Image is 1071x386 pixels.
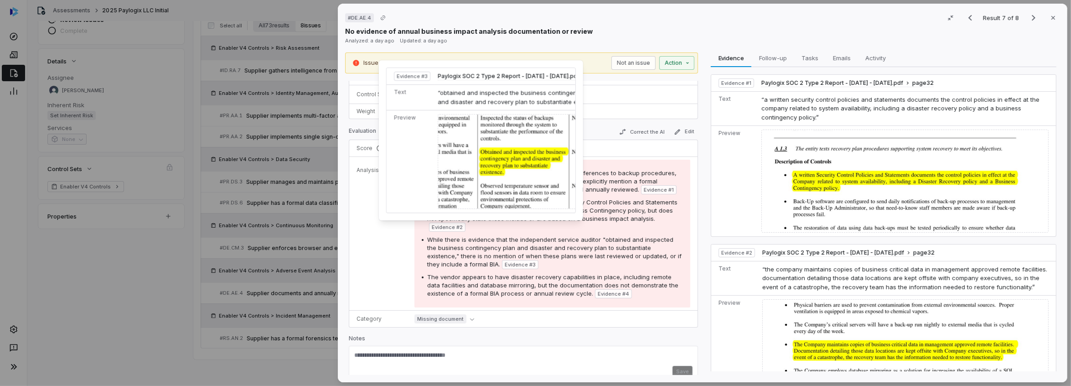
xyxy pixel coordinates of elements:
[598,290,629,297] span: Evidence # 4
[357,91,393,98] p: Control Set
[375,10,391,26] button: Copy link
[397,73,428,80] span: Evidence # 3
[611,56,656,70] button: Not an issue
[761,96,1040,121] span: “a written security control policies and statements documents the control policies in effect at t...
[357,108,393,115] p: Weight
[400,37,447,44] span: Updated: a day ago
[644,186,674,193] span: Evidence # 1
[348,14,371,21] span: # DE.AE.4
[961,12,979,23] button: Previous result
[387,110,434,213] td: Preview
[432,224,463,231] span: Evidence # 2
[357,167,379,174] p: Analysis
[438,89,605,105] span: “obtained and inspected the business contingency plan and disaster and recovery plan to substanti...
[711,91,758,126] td: Text
[427,236,682,268] span: While there is evidence that the independent service auditor "obtained and inspected the business...
[505,261,536,268] span: Evidence # 3
[345,37,394,44] span: Analyzed: a day ago
[659,56,694,70] button: Action
[363,58,397,68] p: Issue found
[414,314,466,323] span: Missing document
[711,126,758,236] td: Preview
[762,249,935,257] button: Paylogix SOC 2 Type 2 Report - [DATE] - [DATE].pdfpage32
[715,52,748,64] span: Evidence
[829,52,854,64] span: Emails
[357,145,400,152] p: Score
[762,249,904,256] span: Paylogix SOC 2 Type 2 Report - [DATE] - [DATE].pdf
[761,79,903,87] span: Paylogix SOC 2 Type 2 Report - [DATE] - [DATE].pdf
[983,13,1021,23] p: Result 7 of 8
[438,73,610,80] button: Paylogix SOC 2 Type 2 Report - [DATE] - [DATE].pdfpage72
[357,315,400,323] p: Category
[721,79,751,87] span: Evidence # 1
[862,52,890,64] span: Activity
[761,79,934,87] button: Paylogix SOC 2 Type 2 Report - [DATE] - [DATE].pdfpage32
[427,273,678,297] span: The vendor appears to have disaster recovery capabilities in place, including remote data facilit...
[761,130,1049,233] img: b3d17279f18543fc94b61a2dffb9d311_original.jpg_w1200.jpg
[616,126,668,137] button: Correct the AI
[762,266,1047,291] span: “the company maintains copies of business critical data in management approved remote facilities....
[711,261,759,296] td: Text
[387,85,434,110] td: Text
[670,126,698,137] button: Edit
[755,52,791,64] span: Follow-up
[912,79,934,87] span: page 32
[721,249,752,256] span: Evidence # 2
[1024,12,1043,23] button: Next result
[798,52,822,64] span: Tasks
[438,114,610,209] img: ec7edb052275470b898cbf99ddcb091f_original.jpg_w1200.jpg
[349,335,698,346] p: Notes
[345,26,593,36] p: No evidence of annual business impact analysis documentation or review
[913,249,935,256] span: page 32
[438,73,579,80] span: Paylogix SOC 2 Type 2 Report - [DATE] - [DATE].pdf
[349,127,376,138] p: Evaluation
